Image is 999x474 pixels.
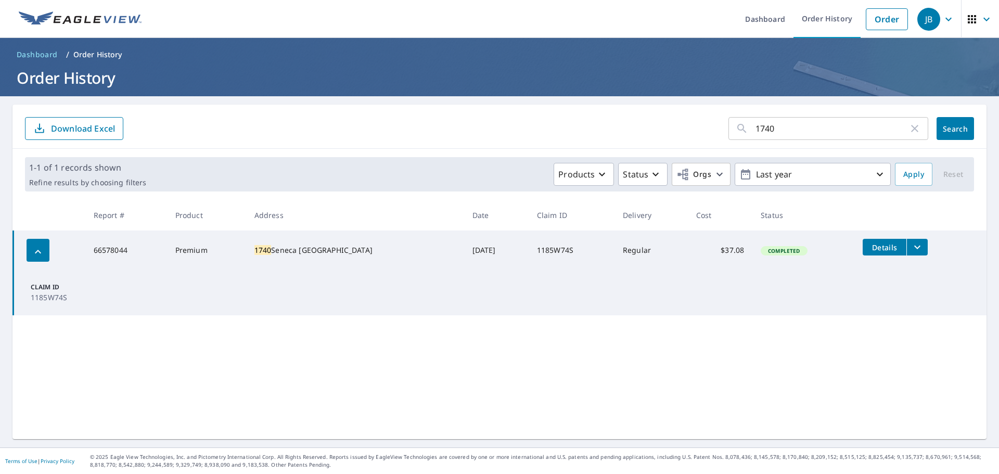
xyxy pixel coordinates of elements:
th: Status [752,200,854,230]
div: JB [917,8,940,31]
button: Last year [735,163,891,186]
p: Claim ID [31,283,93,292]
td: Premium [167,230,246,270]
p: Products [558,168,595,181]
td: Regular [614,230,688,270]
a: Privacy Policy [41,457,74,465]
button: Download Excel [25,117,123,140]
td: $37.08 [688,230,752,270]
button: Products [554,163,614,186]
p: Refine results by choosing filters [29,178,146,187]
p: Order History [73,49,122,60]
li: / [66,48,69,61]
img: EV Logo [19,11,142,27]
th: Report # [85,200,167,230]
p: © 2025 Eagle View Technologies, Inc. and Pictometry International Corp. All Rights Reserved. Repo... [90,453,994,469]
mark: 1740 [254,245,272,255]
button: Apply [895,163,932,186]
nav: breadcrumb [12,46,987,63]
p: Last year [752,165,874,184]
p: 1185W74S [31,292,93,303]
a: Terms of Use [5,457,37,465]
h1: Order History [12,67,987,88]
p: | [5,458,74,464]
p: Status [623,168,648,181]
a: Order [866,8,908,30]
span: Orgs [676,168,711,181]
button: detailsBtn-66578044 [863,239,906,255]
div: Seneca [GEOGRAPHIC_DATA] [254,245,456,255]
p: 1-1 of 1 records shown [29,161,146,174]
a: Dashboard [12,46,62,63]
th: Claim ID [529,200,614,230]
th: Address [246,200,464,230]
td: [DATE] [464,230,529,270]
th: Cost [688,200,752,230]
p: Download Excel [51,123,115,134]
button: Search [937,117,974,140]
span: Apply [903,168,924,181]
td: 1185W74S [529,230,614,270]
td: 66578044 [85,230,167,270]
th: Product [167,200,246,230]
span: Search [945,124,966,134]
th: Date [464,200,529,230]
span: Dashboard [17,49,58,60]
button: filesDropdownBtn-66578044 [906,239,928,255]
button: Status [618,163,668,186]
span: Completed [762,247,806,254]
input: Address, Report #, Claim ID, etc. [755,114,908,143]
span: Details [869,242,900,252]
button: Orgs [672,163,731,186]
th: Delivery [614,200,688,230]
